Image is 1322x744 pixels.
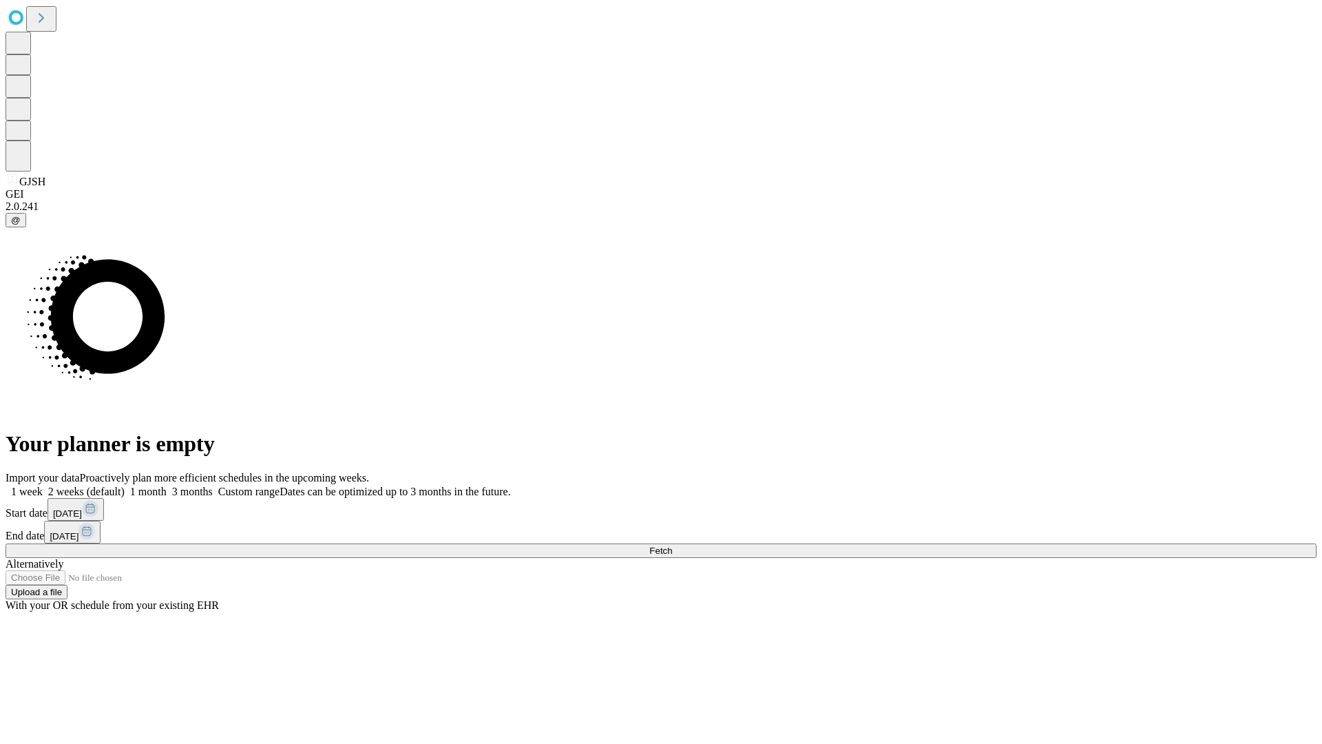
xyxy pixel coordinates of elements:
button: [DATE] [48,498,104,521]
div: GEI [6,188,1316,200]
span: Custom range [218,486,280,497]
span: Alternatively [6,558,63,570]
div: End date [6,521,1316,544]
button: [DATE] [44,521,101,544]
span: GJSH [19,176,45,187]
button: Upload a file [6,585,67,599]
span: Proactively plan more efficient schedules in the upcoming weeks. [80,472,369,484]
span: Dates can be optimized up to 3 months in the future. [280,486,510,497]
span: Import your data [6,472,80,484]
div: Start date [6,498,1316,521]
span: With your OR schedule from your existing EHR [6,599,219,611]
span: 1 month [130,486,167,497]
span: @ [11,215,21,225]
span: Fetch [649,546,672,556]
button: @ [6,213,26,227]
div: 2.0.241 [6,200,1316,213]
span: 3 months [172,486,213,497]
button: Fetch [6,544,1316,558]
span: [DATE] [53,508,82,519]
span: [DATE] [50,531,78,541]
h1: Your planner is empty [6,431,1316,457]
span: 2 weeks (default) [48,486,125,497]
span: 1 week [11,486,43,497]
